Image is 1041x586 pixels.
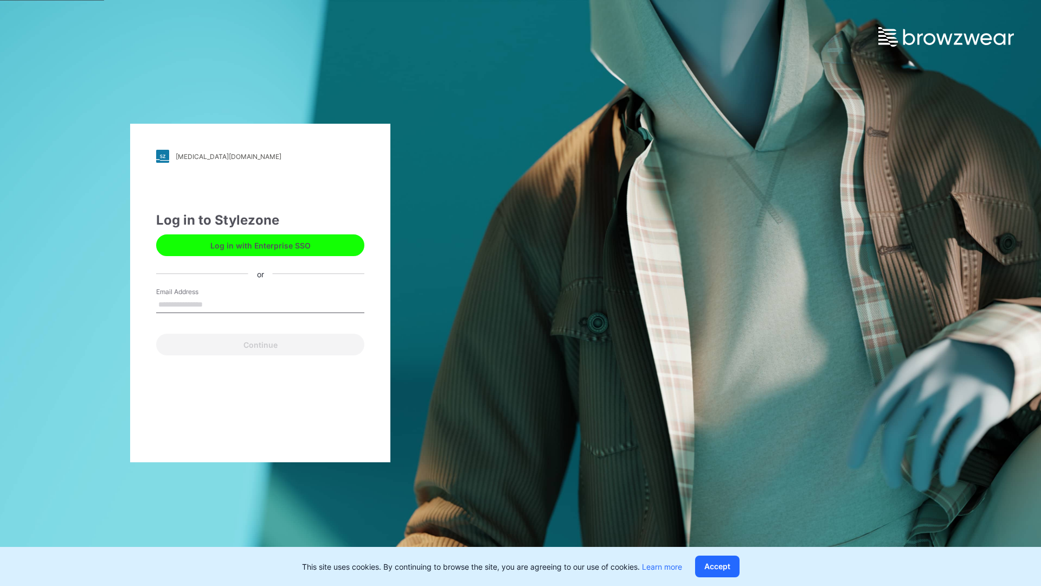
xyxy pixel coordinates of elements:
[248,268,273,279] div: or
[176,152,281,161] div: [MEDICAL_DATA][DOMAIN_NAME]
[642,562,682,571] a: Learn more
[156,211,364,230] div: Log in to Stylezone
[156,287,232,297] label: Email Address
[302,561,682,572] p: This site uses cookies. By continuing to browse the site, you are agreeing to our use of cookies.
[695,556,740,577] button: Accept
[878,27,1014,47] img: browzwear-logo.e42bd6dac1945053ebaf764b6aa21510.svg
[156,234,364,256] button: Log in with Enterprise SSO
[156,150,364,163] a: [MEDICAL_DATA][DOMAIN_NAME]
[156,150,169,163] img: stylezone-logo.562084cfcfab977791bfbf7441f1a819.svg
